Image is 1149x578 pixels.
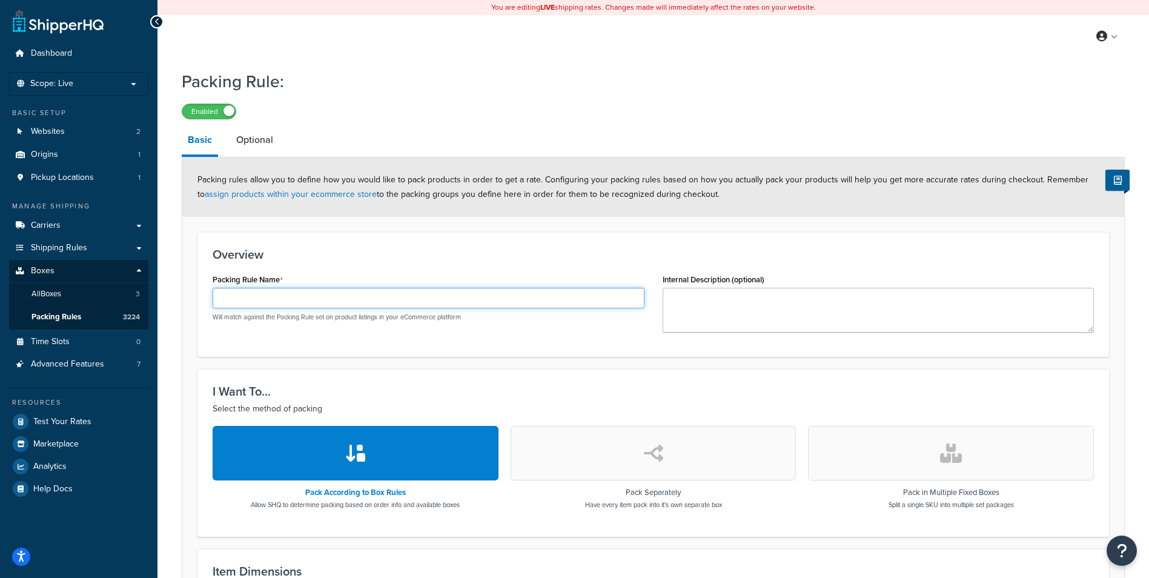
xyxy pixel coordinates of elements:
span: 0 [136,337,141,347]
button: Show Help Docs [1105,170,1130,191]
a: Shipping Rules [9,237,148,259]
span: Packing rules allow you to define how you would like to pack products in order to get a rate. Con... [197,173,1088,201]
label: Internal Description (optional) [663,275,764,284]
span: Scope: Live [30,79,73,89]
span: Test Your Rates [33,417,91,427]
span: Dashboard [31,48,72,59]
a: Advanced Features7 [9,353,148,376]
span: 7 [137,359,141,370]
a: Packing Rules3224 [9,306,148,328]
a: Test Your Rates [9,411,148,433]
div: Manage Shipping [9,201,148,211]
a: Origins1 [9,144,148,166]
span: Origins [31,150,58,160]
h3: Pack According to Box Rules [251,488,460,497]
a: Carriers [9,214,148,237]
b: LIVE [540,2,555,13]
a: Pickup Locations1 [9,167,148,189]
button: Open Resource Center [1107,536,1137,566]
a: Analytics [9,456,148,477]
h3: Pack in Multiple Fixed Boxes [889,488,1014,497]
a: Help Docs [9,478,148,500]
a: Dashboard [9,42,148,65]
h3: Overview [213,248,1094,261]
h3: Item Dimensions [213,565,1094,578]
span: 3 [136,289,140,299]
h3: Pack Separately [585,488,722,497]
a: AllBoxes3 [9,283,148,305]
span: Pickup Locations [31,173,94,183]
span: Websites [31,127,65,137]
a: Basic [182,125,218,157]
li: Origins [9,144,148,166]
span: 1 [138,173,141,183]
span: Marketplace [33,439,79,450]
span: Advanced Features [31,359,104,370]
li: Boxes [9,260,148,329]
span: Help Docs [33,484,73,494]
p: Allow SHQ to determine packing based on order info and available boxes [251,500,460,510]
span: Time Slots [31,337,70,347]
span: 3224 [123,312,140,322]
a: Boxes [9,260,148,282]
div: Resources [9,397,148,408]
a: assign products within your ecommerce store [205,188,377,201]
span: Boxes [31,266,55,276]
span: All Boxes [31,289,61,299]
li: Pickup Locations [9,167,148,189]
label: Enabled [182,104,236,119]
p: Split a single SKU into multiple set packages [889,500,1014,510]
li: Packing Rules [9,306,148,328]
span: Shipping Rules [31,243,87,253]
a: Optional [230,125,279,154]
span: Carriers [31,221,61,231]
a: Marketplace [9,433,148,455]
li: Time Slots [9,331,148,353]
p: Will match against the Packing Rule set on product listings in your eCommerce platform [213,313,644,322]
div: Basic Setup [9,108,148,118]
a: Websites2 [9,121,148,143]
label: Packing Rule Name [213,275,283,285]
h1: Packing Rule: [182,70,1110,93]
span: Packing Rules [31,312,81,322]
h3: I Want To... [213,385,1094,398]
p: Select the method of packing [213,402,1094,416]
span: 1 [138,150,141,160]
a: Time Slots0 [9,331,148,353]
span: Analytics [33,462,67,472]
p: Have every item pack into it's own separate box [585,500,722,510]
span: 2 [136,127,141,137]
li: Advanced Features [9,353,148,376]
li: Websites [9,121,148,143]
